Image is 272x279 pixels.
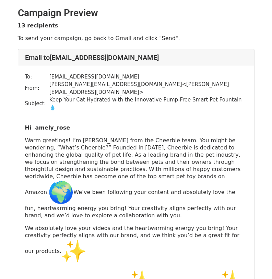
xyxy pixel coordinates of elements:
b: Hi amely_rose [25,124,70,131]
td: Keep Your Cat Hydrated with the Innovative Pump-Free Smart Pet Fountain 💧 [49,96,247,111]
p: We absolutely love your videos and the heartwarming energy you bring! Your creativity perfectly a... [25,225,247,264]
img: ✨ [61,239,86,264]
td: [EMAIL_ADDRESS][DOMAIN_NAME] [49,73,247,81]
td: [PERSON_NAME][EMAIL_ADDRESS][DOMAIN_NAME] < [PERSON_NAME][EMAIL_ADDRESS][DOMAIN_NAME] > [49,81,247,96]
strong: 13 recipients [18,22,58,29]
h4: Email to [EMAIL_ADDRESS][DOMAIN_NAME] [25,53,247,62]
td: Subject: [25,96,49,111]
img: 🌍 [49,180,73,205]
p: To send your campaign, go back to Gmail and click "Send". [18,35,255,42]
h2: Campaign Preview [18,7,255,19]
p: Warm greetings! I’m [PERSON_NAME] from the Cheerble team. You might be wondering, “What’s Cheerbl... [25,137,247,219]
td: From: [25,81,49,96]
td: To: [25,73,49,81]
